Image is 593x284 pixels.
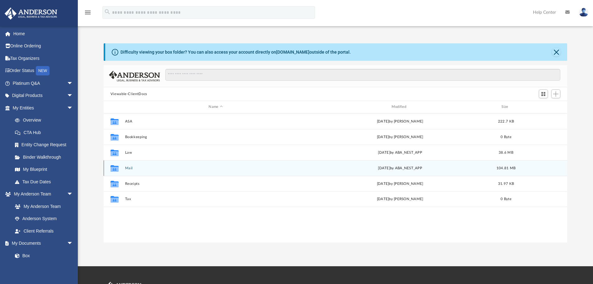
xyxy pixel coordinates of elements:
span: arrow_drop_down [67,102,79,114]
button: Switch to Grid View [539,89,548,98]
a: Binder Walkthrough [9,151,82,163]
a: Digital Productsarrow_drop_down [4,89,82,102]
div: id [106,104,122,110]
a: Box [9,249,76,262]
a: My Anderson Teamarrow_drop_down [4,188,79,200]
img: User Pic [579,8,588,17]
img: Anderson Advisors Platinum Portal [3,7,59,20]
div: [DATE] by [PERSON_NAME] [309,196,491,202]
a: CTA Hub [9,126,82,139]
a: Home [4,27,82,40]
button: ASA [125,119,306,123]
a: Platinum Q&Aarrow_drop_down [4,77,82,89]
div: NEW [36,66,49,75]
a: Tax Due Dates [9,176,82,188]
a: My Anderson Team [9,200,76,213]
a: [DOMAIN_NAME] [276,50,309,55]
a: Tax Organizers [4,52,82,65]
span: 38.6 MB [499,151,513,154]
button: Mail [125,166,306,170]
span: 0 Byte [501,197,511,201]
a: Anderson System [9,213,79,225]
span: arrow_drop_down [67,188,79,201]
button: Receipts [125,182,306,186]
span: 222.7 KB [498,119,514,123]
button: Viewable-ClientDocs [111,91,147,97]
span: arrow_drop_down [67,89,79,102]
div: Name [125,104,306,110]
button: Add [551,89,561,98]
div: Size [493,104,518,110]
a: Overview [9,114,82,127]
div: Difficulty viewing your box folder? You can also access your account directly on outside of the p... [120,49,351,55]
span: arrow_drop_down [67,237,79,250]
a: Online Ordering [4,40,82,52]
a: Order StatusNEW [4,65,82,77]
a: Client Referrals [9,225,79,237]
a: My Entitiesarrow_drop_down [4,102,82,114]
div: [DATE] by [PERSON_NAME] [309,134,491,140]
div: [DATE] by ABA_NEST_APP [309,165,491,171]
a: My Documentsarrow_drop_down [4,237,79,250]
span: arrow_drop_down [67,77,79,90]
div: [DATE] by [PERSON_NAME] [309,181,491,186]
button: Bookkeeping [125,135,306,139]
span: 0 Byte [501,135,511,138]
button: Tax [125,197,306,201]
div: Modified [309,104,491,110]
div: id [521,104,565,110]
div: [DATE] by [PERSON_NAME] [309,118,491,124]
input: Search files and folders [165,69,560,81]
div: [DATE] by ABA_NEST_APP [309,150,491,155]
i: menu [84,9,92,16]
span: 104.81 MB [497,166,515,170]
div: grid [104,113,567,243]
a: menu [84,12,92,16]
a: Entity Change Request [9,139,82,151]
button: Close [552,48,561,56]
span: 31.97 KB [498,182,514,185]
a: My Blueprint [9,163,79,176]
a: Meeting Minutes [9,262,79,274]
i: search [104,8,111,15]
button: Law [125,151,306,155]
